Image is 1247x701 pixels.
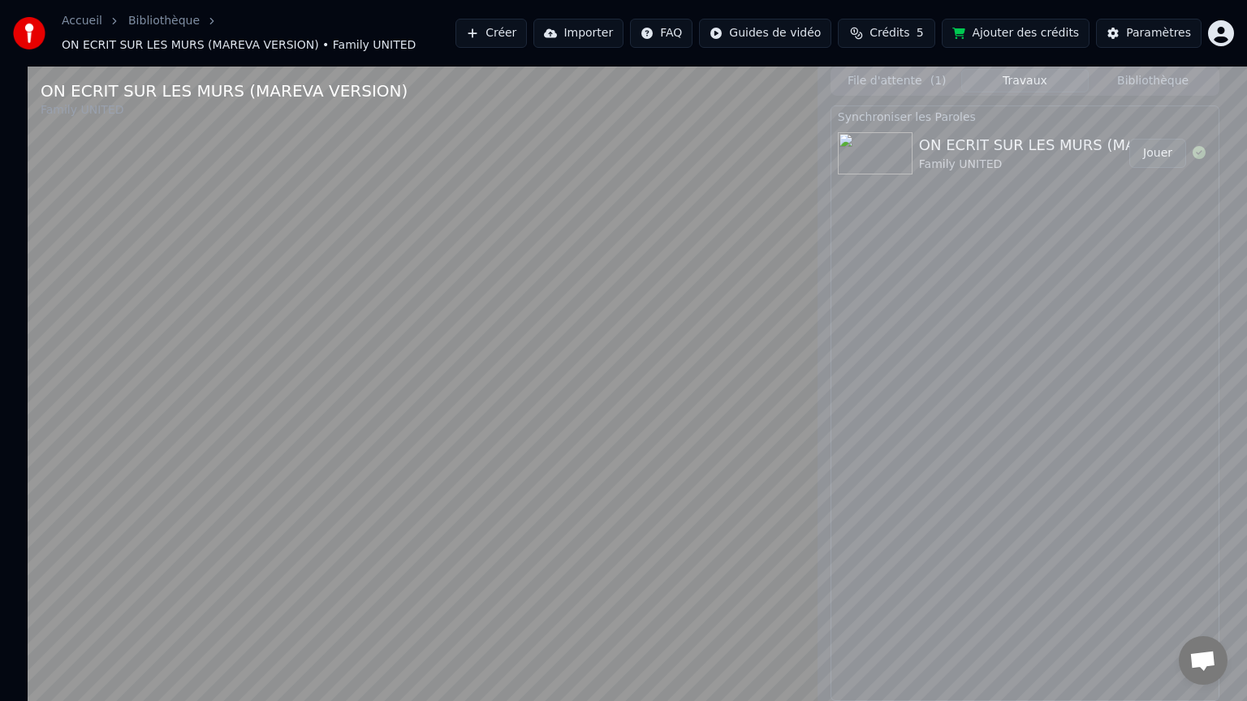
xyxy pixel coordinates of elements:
[62,13,455,54] nav: breadcrumb
[41,80,408,102] div: ON ECRIT SUR LES MURS (MAREVA VERSION)
[699,19,831,48] button: Guides de vidéo
[128,13,200,29] a: Bibliothèque
[1126,25,1191,41] div: Paramètres
[930,73,947,89] span: ( 1 )
[62,13,102,29] a: Accueil
[961,69,1090,92] button: Travaux
[838,19,935,48] button: Crédits5
[1089,69,1217,92] button: Bibliothèque
[62,37,416,54] span: ON ECRIT SUR LES MURS (MAREVA VERSION) • Family UNITED
[831,106,1219,126] div: Synchroniser les Paroles
[833,69,961,92] button: File d'attente
[1179,636,1228,685] a: Ouvrir le chat
[630,19,693,48] button: FAQ
[13,17,45,49] img: youka
[533,19,623,48] button: Importer
[942,19,1090,48] button: Ajouter des crédits
[917,25,924,41] span: 5
[455,19,527,48] button: Créer
[41,102,408,118] div: Family UNITED
[869,25,909,41] span: Crédits
[1096,19,1202,48] button: Paramètres
[1129,139,1186,168] button: Jouer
